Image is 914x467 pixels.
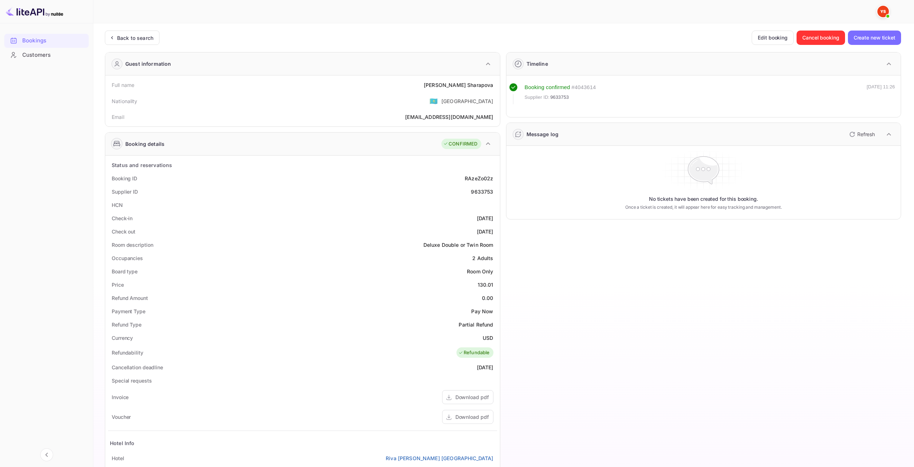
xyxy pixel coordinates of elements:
div: Booking details [125,140,164,148]
a: Customers [4,48,89,61]
button: Collapse navigation [40,448,53,461]
p: Once a ticket is created, it will appear here for easy tracking and management. [597,204,810,211]
div: Check-in [112,214,133,222]
div: Occupancies [112,254,143,262]
div: Board type [112,268,138,275]
div: Hotel [112,454,124,462]
span: 9633753 [550,94,569,101]
div: HCN [112,201,123,209]
p: Refresh [857,130,875,138]
span: Supplier ID: [525,94,550,101]
ya-tr-span: Back to search [117,35,153,41]
div: [DATE] [477,364,493,371]
div: Guest information [125,60,171,68]
div: Booking ID [112,175,137,182]
div: [GEOGRAPHIC_DATA] [441,97,493,105]
div: Pay Now [471,308,493,315]
div: Room Only [467,268,493,275]
button: Cancel booking [797,31,845,45]
ya-tr-span: Cancel booking [802,33,839,42]
button: Edit booking [752,31,794,45]
ya-tr-span: Edit booking [758,33,788,42]
span: United States [430,94,438,107]
div: Customers [4,48,89,62]
p: No tickets have been created for this booking. [649,195,758,203]
div: Bookings [4,34,89,48]
div: Payment Type [112,308,145,315]
div: Full name [112,81,134,89]
div: Refund Amount [112,294,148,302]
div: # 4043614 [571,83,596,92]
div: Download pdf [455,393,489,401]
div: Refund Type [112,321,141,328]
div: [DATE] 11:26 [867,83,895,104]
div: 130.01 [478,281,493,288]
ya-tr-span: Bookings [22,37,46,45]
button: Refresh [845,129,878,140]
div: 9633753 [471,188,493,195]
button: Create new ticket [848,31,901,45]
div: [DATE] [477,214,493,222]
div: Room description [112,241,153,249]
div: Special requests [112,377,152,384]
a: Riva [PERSON_NAME] [GEOGRAPHIC_DATA] [386,454,493,462]
div: 0.00 [482,294,493,302]
div: Booking confirmed [525,83,570,92]
div: Supplier ID [112,188,138,195]
div: Nationality [112,97,138,105]
div: Status and reservations [112,161,172,169]
div: RAzeZo02z [465,175,493,182]
div: Currency [112,334,133,342]
div: Check out [112,228,135,235]
ya-tr-span: Customers [22,51,51,59]
img: Yandex Support [877,6,889,17]
div: Deluxe Double or Twin Room [423,241,493,249]
div: USD [483,334,493,342]
div: Price [112,281,124,288]
ya-tr-span: Create new ticket [854,33,895,42]
div: [DATE] [477,228,493,235]
a: Bookings [4,34,89,47]
div: Cancellation deadline [112,364,163,371]
div: Refundable [458,349,490,356]
div: Refundability [112,349,143,356]
div: Message log [526,130,559,138]
div: Timeline [526,60,548,68]
div: [PERSON_NAME] Sharapova [424,81,493,89]
div: Partial Refund [459,321,493,328]
img: LiteAPI logo [6,6,63,17]
div: CONFIRMED [443,140,477,148]
div: Hotel Info [110,439,135,447]
div: 2 Adults [472,254,493,262]
div: Email [112,113,124,121]
div: Invoice [112,393,129,401]
div: Download pdf [455,413,489,421]
div: Voucher [112,413,131,421]
div: [EMAIL_ADDRESS][DOMAIN_NAME] [405,113,493,121]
